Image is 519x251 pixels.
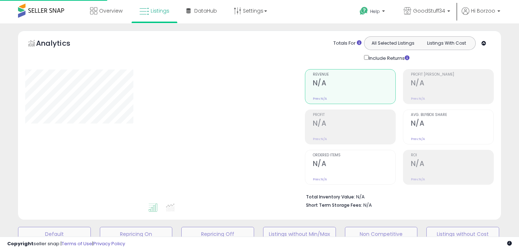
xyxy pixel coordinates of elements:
h2: N/A [411,79,493,89]
h2: N/A [313,160,395,169]
button: All Selected Listings [366,39,420,48]
div: Totals For [333,40,361,47]
span: Overview [99,7,123,14]
button: Non Competitive [345,227,418,241]
b: Total Inventory Value: [306,194,355,200]
span: ROI [411,153,493,157]
button: Repricing On [100,227,173,241]
i: Get Help [359,6,368,15]
span: Revenue [313,73,395,77]
span: Profit [313,113,395,117]
h2: N/A [313,119,395,129]
span: GoodStuff34 [413,7,445,14]
a: Terms of Use [62,240,92,247]
span: Hi Borzoo [471,7,495,14]
span: Profit [PERSON_NAME] [411,73,493,77]
li: N/A [306,192,488,201]
span: Help [370,8,380,14]
a: Hi Borzoo [462,7,500,23]
small: Prev: N/A [411,97,425,101]
button: Default [18,227,91,241]
div: Include Returns [359,54,418,62]
small: Prev: N/A [313,97,327,101]
button: Listings With Cost [420,39,473,48]
small: Prev: N/A [313,137,327,141]
button: Listings without Cost [426,227,499,241]
b: Short Term Storage Fees: [306,202,362,208]
a: Help [354,1,392,23]
strong: Copyright [7,240,34,247]
span: Listings [151,7,169,14]
h2: N/A [411,160,493,169]
small: Prev: N/A [411,177,425,181]
span: N/A [363,202,372,209]
div: seller snap | | [7,241,125,247]
button: Repricing Off [181,227,254,241]
button: Listings without Min/Max [263,227,336,241]
span: DataHub [194,7,217,14]
a: Privacy Policy [93,240,125,247]
h5: Analytics [36,38,84,50]
span: Ordered Items [313,153,395,157]
small: Prev: N/A [313,177,327,181]
small: Prev: N/A [411,137,425,141]
h2: N/A [313,79,395,89]
h2: N/A [411,119,493,129]
span: Avg. Buybox Share [411,113,493,117]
